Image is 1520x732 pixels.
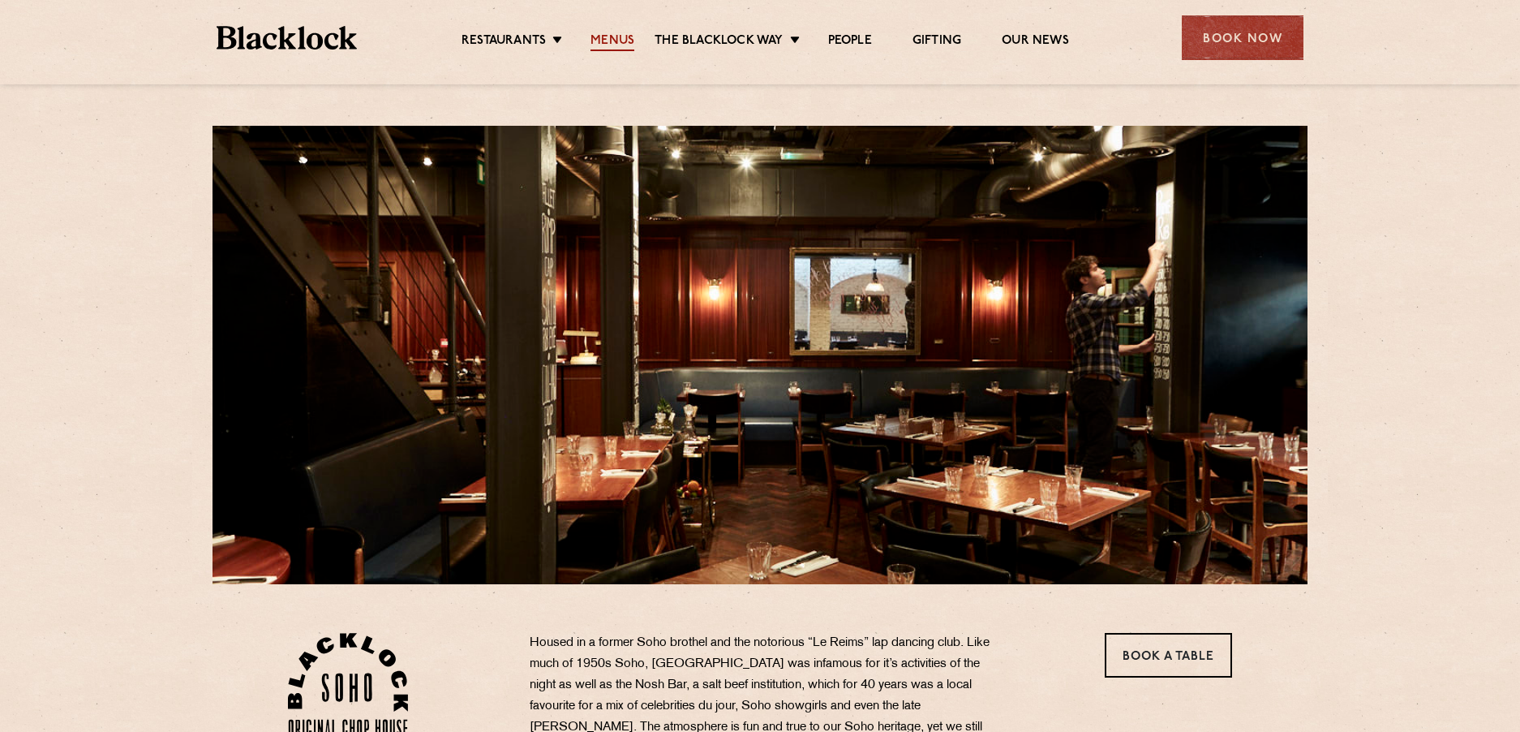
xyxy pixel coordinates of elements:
[590,33,634,51] a: Menus
[912,33,961,51] a: Gifting
[828,33,872,51] a: People
[217,26,357,50] img: BL_Textured_Logo-footer-cropped.svg
[1002,33,1069,51] a: Our News
[1105,633,1232,678] a: Book a Table
[1182,15,1303,60] div: Book Now
[462,33,546,51] a: Restaurants
[655,33,783,51] a: The Blacklock Way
